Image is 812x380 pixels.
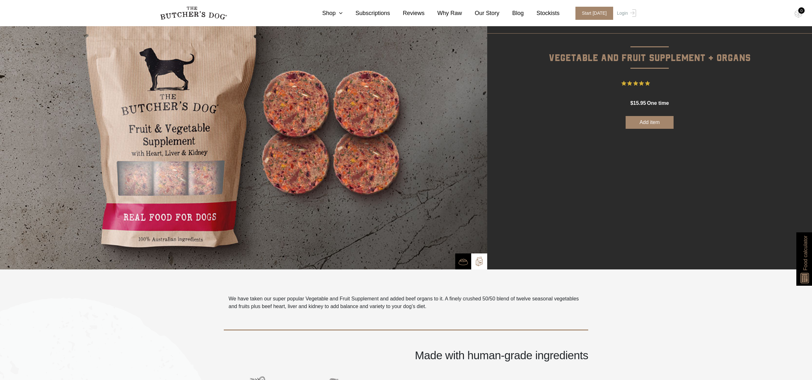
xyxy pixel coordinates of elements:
p: Vegetable and Fruit Supplement + Organs [487,34,812,66]
img: TBD_Build-A-Box-2.png [474,257,484,266]
p: We have taken our super popular Vegetable and Fruit Supplement and added beef organs to it. A fin... [229,295,583,310]
span: $ [630,100,633,106]
a: Stockists [524,9,559,18]
button: Rated 4.8 out of 5 stars from 12 reviews. Jump to reviews. [621,79,678,88]
span: Start [DATE] [575,7,613,20]
h4: Made with human-grade ingredients [224,350,588,361]
span: 15.95 [633,100,646,106]
img: TBD_Cart-Empty.png [794,10,802,18]
a: Shop [309,9,343,18]
span: one time [647,100,669,106]
span: 12 Reviews [652,79,678,88]
a: Our Story [462,9,499,18]
img: TBD_Bowl.png [458,257,468,267]
a: Subscriptions [343,9,390,18]
a: Start [DATE] [569,7,615,20]
a: Blog [499,9,524,18]
a: Why Raw [425,9,462,18]
a: Login [615,7,636,20]
button: Add item [626,116,674,129]
span: Food calculator [801,236,809,270]
div: 0 [798,7,805,14]
a: Reviews [390,9,425,18]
